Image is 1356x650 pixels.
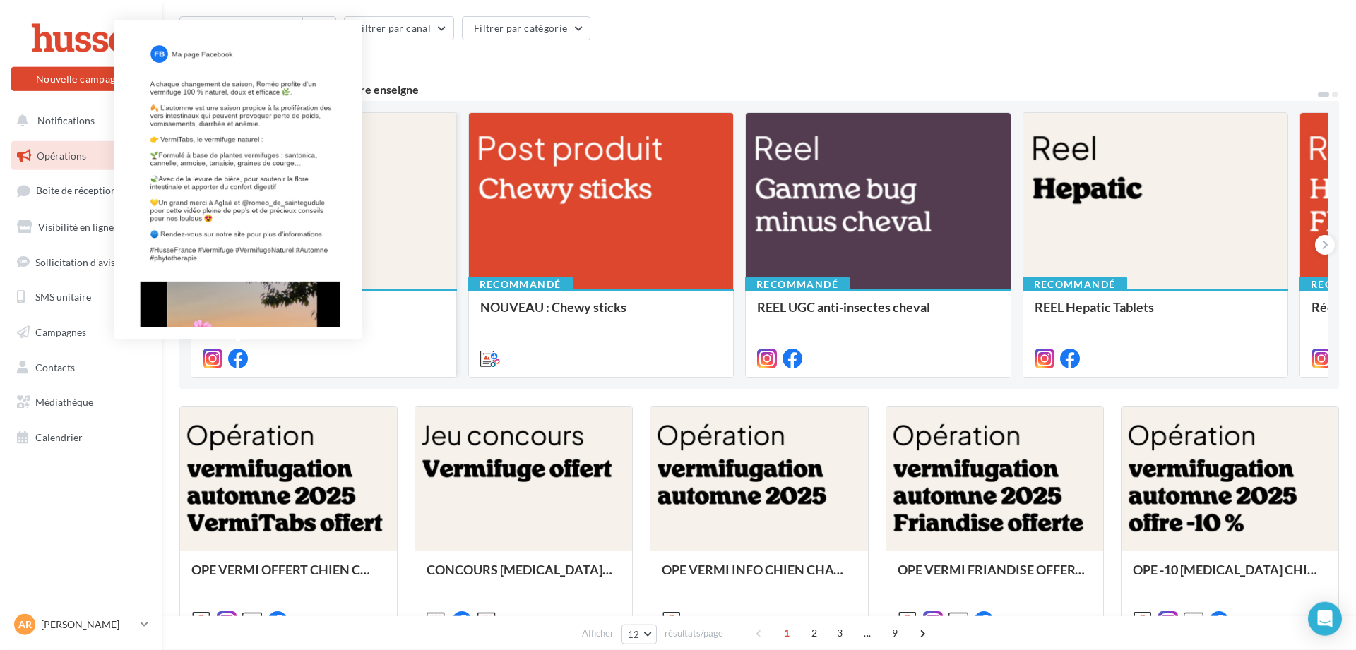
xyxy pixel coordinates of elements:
span: Calendrier [35,431,83,443]
div: OPE -10 [MEDICAL_DATA] CHIEN CHAT AUTOMNE [1133,562,1327,591]
a: Boîte de réception35 [8,176,154,206]
div: OPE VERMI OFFERT CHIEN CHAT AUTOMNE [191,562,386,591]
a: Sollicitation d'avis [8,248,154,277]
a: Opérations [8,141,154,171]
div: REEL UGC anti-insectes cheval [757,300,999,328]
div: Recommandé [1023,277,1127,292]
span: Médiathèque [35,396,93,408]
button: Filtrer par catégorie [462,16,590,40]
span: Boîte de réception [36,185,117,197]
span: ... [856,622,879,644]
span: Afficher [582,627,614,640]
span: 9 [884,622,906,644]
button: Filtrer par canal [344,16,454,40]
span: 2 [803,622,826,644]
a: SMS unitaire [8,282,154,312]
button: 12 [621,625,658,644]
button: Nouvelle campagne [11,67,151,91]
div: Reel UGC VermiTabs [203,300,445,328]
div: Recommandé [745,277,850,292]
a: AR [PERSON_NAME] [11,611,151,638]
a: Campagnes [8,318,154,347]
div: OPE VERMI INFO CHIEN CHAT AUTOMNE [662,562,856,591]
div: 6 opérations recommandées par votre enseigne [179,84,1316,95]
div: Open Intercom Messenger [1308,602,1342,636]
a: Médiathèque [8,387,154,417]
span: Notifications [37,114,95,126]
div: 114 [179,52,268,67]
span: Sollicitation d'avis [35,255,115,267]
span: Contacts [35,361,75,373]
a: Visibilité en ligne [8,212,154,242]
div: REEL Hepatic Tablets [1035,300,1277,328]
div: OPE VERMI FRIANDISE OFFERTE CHIEN CHAT AUTOMNE [898,562,1092,591]
div: 2 [132,116,143,127]
span: Campagnes [35,326,86,338]
span: 12 [628,629,640,640]
div: CONCOURS [MEDICAL_DATA] OFFERT AUTOMNE 2025 [427,562,621,591]
a: Contacts [8,353,154,383]
span: AR [18,618,32,632]
span: Visibilité en ligne [38,221,114,233]
span: 1 [775,622,798,644]
div: opérations [207,54,268,66]
a: Calendrier [8,423,154,452]
div: Recommandé [191,277,295,292]
div: 35 [129,186,145,198]
span: résultats/page [665,627,723,640]
button: Notifications 2 [8,106,148,136]
span: 3 [828,622,851,644]
p: [PERSON_NAME] [41,618,135,632]
span: Opérations [37,150,86,162]
div: Recommandé [468,277,573,292]
span: SMS unitaire [35,291,91,303]
div: NOUVEAU : Chewy sticks [480,300,722,328]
